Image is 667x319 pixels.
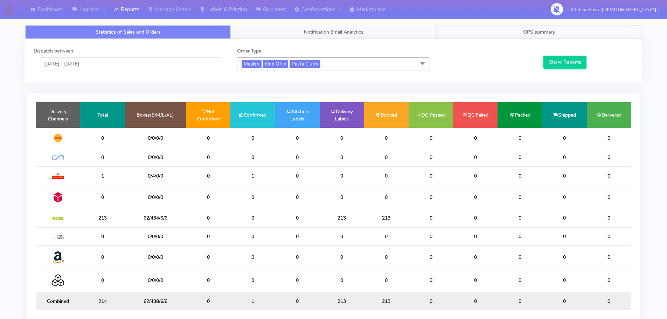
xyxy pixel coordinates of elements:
td: 0 [409,269,453,292]
td: 213 [80,209,125,227]
td: 0/0/0/0 [125,245,186,269]
td: 0 [498,227,542,245]
td: 0 [186,186,230,209]
td: 0 [275,128,319,148]
td: 0 [409,166,453,186]
td: 0 [186,128,230,148]
td: 0/0/0/0 [125,186,186,209]
td: 214 [80,292,125,310]
td: 0 [542,166,587,186]
td: 0 [80,186,125,209]
td: 0 [320,269,364,292]
td: 0/0/0/0 [125,269,186,292]
td: 0 [409,128,453,148]
td: 0 [80,269,125,292]
td: 213 [320,292,364,310]
td: 0 [364,128,409,148]
td: 0 [320,227,364,245]
img: MaxOptra [52,235,64,240]
td: 0/0/0/0 [125,148,186,166]
td: 213 [364,292,409,310]
td: Shipped [542,102,587,128]
img: Royal Mail [52,172,64,180]
button: Kitchen Pasta [DEMOGRAPHIC_DATA] [565,2,665,17]
td: Combined [36,292,80,310]
td: 0 [320,186,364,209]
td: 0 [275,292,319,310]
td: 213 [364,209,409,227]
td: 0 [542,227,587,245]
td: 0 [364,269,409,292]
img: Yodel [52,217,64,220]
td: 0 [453,209,498,227]
img: DHL [52,133,64,143]
td: Confirmed [230,102,275,128]
td: 0 [587,227,631,245]
img: Amazon [52,251,64,263]
td: Delivery Channels [36,102,80,128]
td: 0 [409,227,453,245]
ul: Tabs [25,25,642,39]
span: Statistics of Sales and Orders [96,29,161,35]
td: 0 [275,245,319,269]
td: 0 [275,186,319,209]
td: 0 [542,186,587,209]
td: 0 [409,186,453,209]
td: 0 [453,148,498,166]
td: 0 [364,245,409,269]
td: 0 [498,148,542,166]
td: 0 [453,227,498,245]
td: 0 [230,148,275,166]
td: QC Passed [409,102,453,128]
label: Order Type [237,47,261,55]
td: 0 [587,245,631,269]
td: 0 [453,245,498,269]
td: 0 [498,292,542,310]
td: 0 [409,245,453,269]
td: 0 [498,245,542,269]
a: x [315,60,318,67]
td: Boxes(S/M/L/XL) [125,102,186,128]
td: 0 [453,292,498,310]
td: 0 [230,245,275,269]
td: 0 [498,128,542,148]
td: 0 [275,148,319,166]
td: 0 [186,269,230,292]
td: Booked [364,102,409,128]
td: Kitchen Labels [275,102,319,128]
td: 0 [186,166,230,186]
td: 0 [409,148,453,166]
td: 0 [542,292,587,310]
td: 0 [409,209,453,227]
td: 0 [186,245,230,269]
td: 0 [409,292,453,310]
td: 0 [80,128,125,148]
td: 0 [542,245,587,269]
td: QC Failed [453,102,498,128]
span: Notification Email Analytics [304,29,363,35]
td: 0 [320,128,364,148]
td: 0 [80,245,125,269]
td: 62/438/6/6 [125,292,186,310]
td: 0 [186,148,230,166]
img: OnFleet [52,155,64,161]
td: 1 [230,292,275,310]
td: 0 [542,148,587,166]
td: 0 [453,166,498,186]
td: 0 [230,128,275,148]
td: 0/0/0/0 [125,128,186,148]
td: 0 [498,166,542,186]
td: 0 [587,148,631,166]
a: x [256,60,259,67]
td: 0 [498,186,542,209]
td: 0 [230,209,275,227]
span: Pasta Club [290,60,320,68]
td: Delivered [587,102,631,128]
td: 0 [186,292,230,310]
td: 0 [542,269,587,292]
td: 0 [320,245,364,269]
td: 0 [453,269,498,292]
td: 0 [542,128,587,148]
img: DPD [52,191,64,203]
td: 0 [80,148,125,166]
